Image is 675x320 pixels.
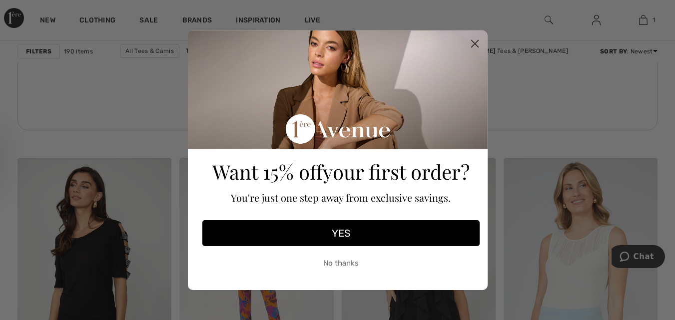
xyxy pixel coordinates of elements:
[202,251,480,276] button: No thanks
[212,158,323,185] span: Want 15% off
[323,158,470,185] span: your first order?
[22,7,42,16] span: Chat
[466,35,484,52] button: Close dialog
[231,191,451,204] span: You're just one step away from exclusive savings.
[202,220,480,246] button: YES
